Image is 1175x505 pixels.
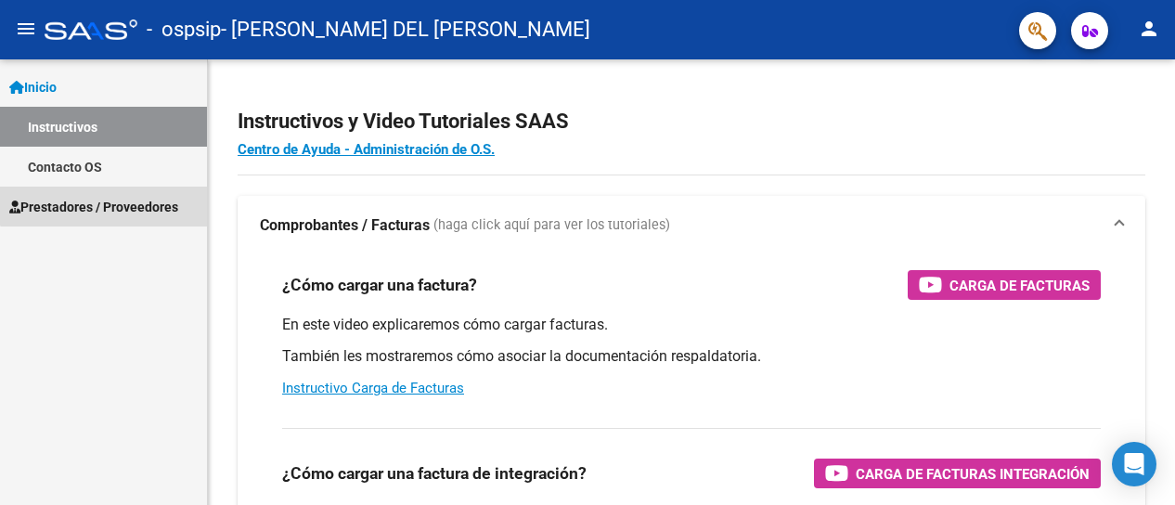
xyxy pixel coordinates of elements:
[147,9,221,50] span: - ospsip
[238,104,1145,139] h2: Instructivos y Video Tutoriales SAAS
[1138,18,1160,40] mat-icon: person
[856,462,1090,486] span: Carga de Facturas Integración
[221,9,590,50] span: - [PERSON_NAME] DEL [PERSON_NAME]
[282,315,1101,335] p: En este video explicaremos cómo cargar facturas.
[282,272,477,298] h3: ¿Cómo cargar una factura?
[15,18,37,40] mat-icon: menu
[282,460,587,486] h3: ¿Cómo cargar una factura de integración?
[9,77,57,97] span: Inicio
[949,274,1090,297] span: Carga de Facturas
[282,346,1101,367] p: También les mostraremos cómo asociar la documentación respaldatoria.
[1112,442,1156,486] div: Open Intercom Messenger
[238,141,495,158] a: Centro de Ayuda - Administración de O.S.
[238,196,1145,255] mat-expansion-panel-header: Comprobantes / Facturas (haga click aquí para ver los tutoriales)
[814,459,1101,488] button: Carga de Facturas Integración
[433,215,670,236] span: (haga click aquí para ver los tutoriales)
[260,215,430,236] strong: Comprobantes / Facturas
[282,380,464,396] a: Instructivo Carga de Facturas
[9,197,178,217] span: Prestadores / Proveedores
[908,270,1101,300] button: Carga de Facturas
